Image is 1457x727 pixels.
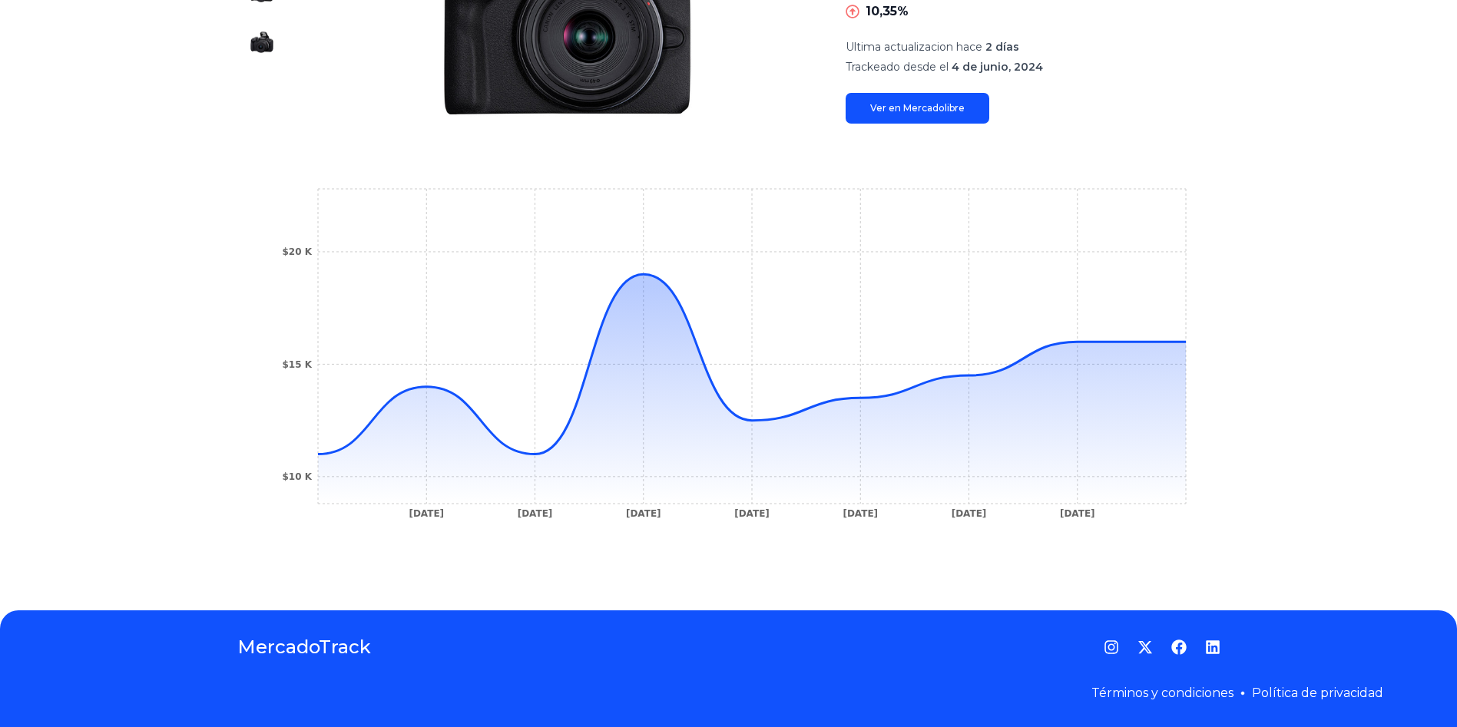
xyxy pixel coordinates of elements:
tspan: [DATE] [843,508,878,519]
a: Instagram [1104,639,1119,655]
tspan: $15 K [282,359,312,370]
span: Trackeado desde el [846,60,949,74]
span: Ultima actualizacion hace [846,40,982,54]
img: Eos R50 Rf-s 18-45mm F4.5-6.3 Is [250,30,274,55]
tspan: [DATE] [951,508,986,519]
a: Twitter [1137,639,1153,655]
tspan: $10 K [282,471,312,482]
tspan: [DATE] [734,508,770,519]
a: LinkedIn [1205,639,1220,655]
span: 2 días [985,40,1019,54]
tspan: [DATE] [517,508,552,519]
a: Ver en Mercadolibre [846,93,989,124]
tspan: [DATE] [409,508,444,519]
tspan: $20 K [282,246,312,257]
a: MercadoTrack [237,635,371,659]
a: Términos y condiciones [1091,686,1233,700]
span: 4 de junio, 2024 [952,60,1043,74]
tspan: [DATE] [1059,508,1094,519]
tspan: [DATE] [625,508,661,519]
a: Facebook [1171,639,1187,655]
a: Política de privacidad [1252,686,1383,700]
p: 10,35% [866,2,909,21]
